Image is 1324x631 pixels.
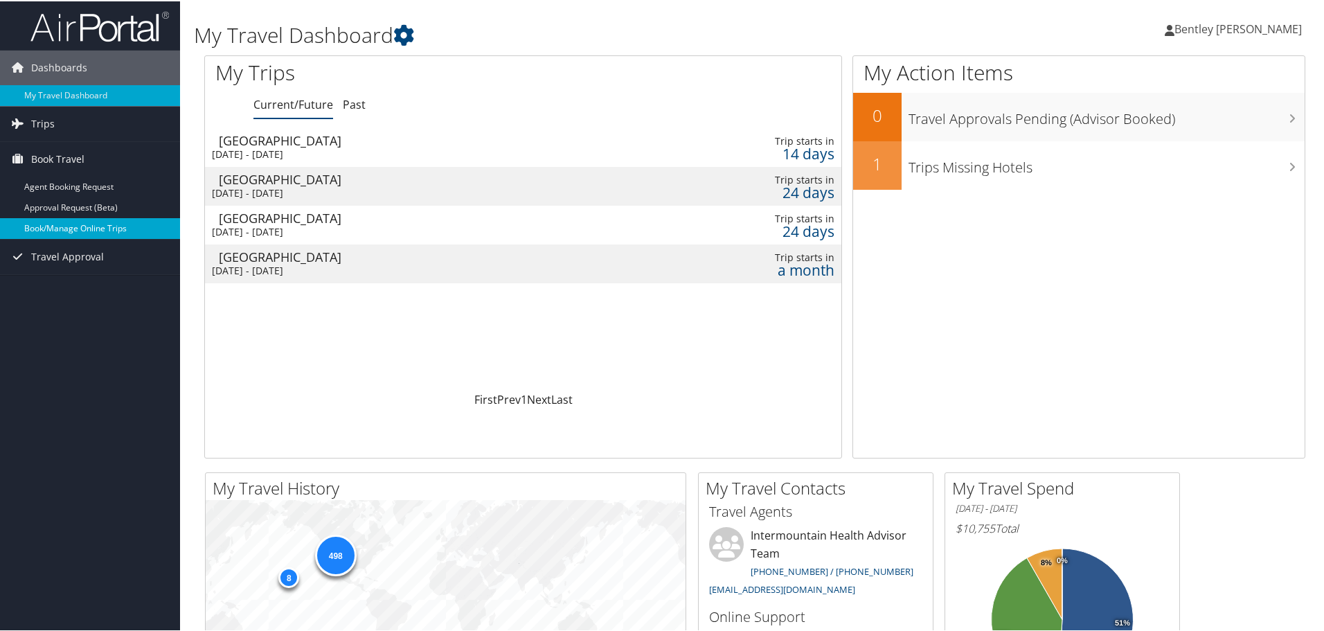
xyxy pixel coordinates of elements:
h3: Trips Missing Hotels [909,150,1305,176]
tspan: 0% [1057,556,1068,564]
span: Dashboards [31,49,87,84]
h6: [DATE] - [DATE] [956,501,1169,514]
span: $10,755 [956,519,995,535]
h2: My Travel History [213,475,686,499]
a: [EMAIL_ADDRESS][DOMAIN_NAME] [709,582,855,594]
div: [GEOGRAPHIC_DATA] [219,249,620,262]
div: Trip starts in [696,250,834,263]
div: a month [696,263,834,275]
h3: Travel Approvals Pending (Advisor Booked) [909,101,1305,127]
h2: My Travel Contacts [706,475,933,499]
h1: My Action Items [853,57,1305,86]
h3: Travel Agents [709,501,922,520]
span: Travel Approval [31,238,104,273]
span: Bentley [PERSON_NAME] [1174,20,1302,35]
div: [GEOGRAPHIC_DATA] [219,172,620,184]
div: [DATE] - [DATE] [212,186,613,198]
a: [PHONE_NUMBER] / [PHONE_NUMBER] [751,564,913,576]
a: Current/Future [253,96,333,111]
div: [DATE] - [DATE] [212,147,613,159]
div: [GEOGRAPHIC_DATA] [219,133,620,145]
a: Next [527,391,551,406]
a: 0Travel Approvals Pending (Advisor Booked) [853,91,1305,140]
a: Prev [497,391,521,406]
a: Last [551,391,573,406]
img: airportal-logo.png [30,9,169,42]
div: Trip starts in [696,172,834,185]
div: 24 days [696,224,834,236]
div: 8 [278,566,299,587]
tspan: 8% [1041,558,1052,566]
h2: My Travel Spend [952,475,1179,499]
div: Trip starts in [696,211,834,224]
h2: 1 [853,151,902,175]
div: [DATE] - [DATE] [212,263,613,276]
h1: My Trips [215,57,566,86]
div: [GEOGRAPHIC_DATA] [219,211,620,223]
div: [DATE] - [DATE] [212,224,613,237]
a: First [474,391,497,406]
h1: My Travel Dashboard [194,19,942,48]
li: Intermountain Health Advisor Team [702,526,929,600]
a: 1Trips Missing Hotels [853,140,1305,188]
div: 498 [314,533,356,575]
h2: 0 [853,103,902,126]
span: Book Travel [31,141,84,175]
h6: Total [956,519,1169,535]
div: Trip starts in [696,134,834,146]
div: 24 days [696,185,834,197]
a: Bentley [PERSON_NAME] [1165,7,1316,48]
h3: Online Support [709,606,922,625]
a: Past [343,96,366,111]
tspan: 51% [1115,618,1130,626]
a: 1 [521,391,527,406]
div: 14 days [696,146,834,159]
span: Trips [31,105,55,140]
